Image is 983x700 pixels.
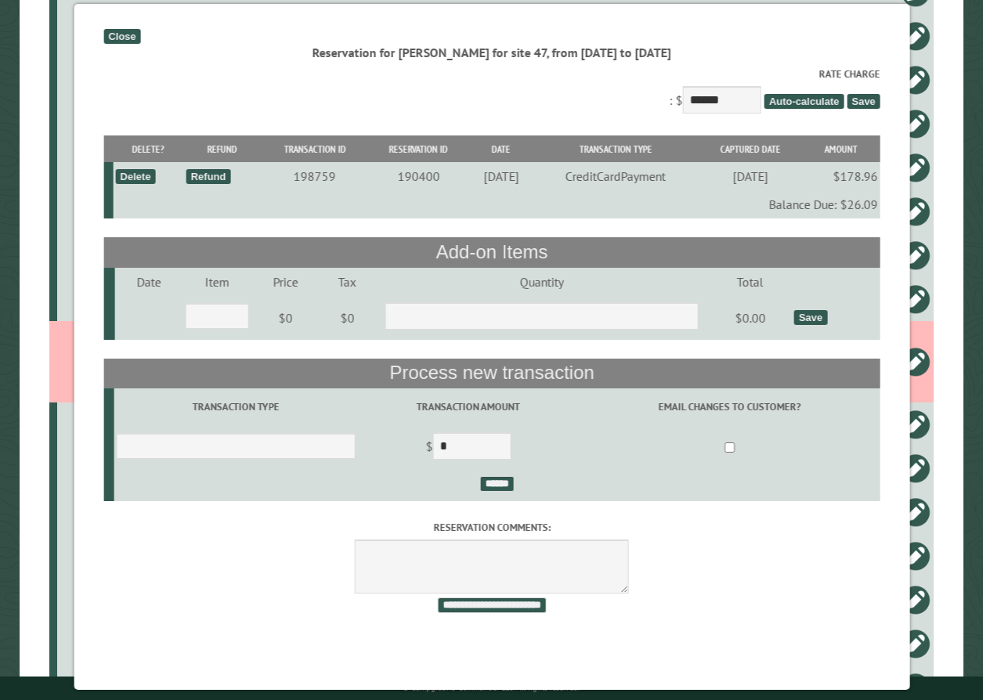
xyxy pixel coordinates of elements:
[374,268,709,296] td: Quantity
[403,683,580,693] small: © Campground Commander LLC. All rights reserved.
[63,592,150,608] div: 52
[103,67,880,117] div: : $
[469,162,533,190] td: [DATE]
[320,296,374,340] td: $0
[847,94,880,109] span: Save
[103,29,140,44] div: Close
[63,291,150,307] div: 46
[183,268,251,296] td: Item
[357,426,579,470] td: $
[709,296,791,340] td: $0.00
[183,135,261,163] th: Refund
[764,94,844,109] span: Auto-calculate
[367,162,469,190] td: 190400
[103,237,880,267] th: Add-on Items
[802,162,880,190] td: $178.96
[367,135,469,163] th: Reservation ID
[469,135,533,163] th: Date
[533,135,698,163] th: Transaction Type
[698,162,802,190] td: [DATE]
[251,296,320,340] td: $0
[103,520,880,535] label: Reservation comments:
[261,162,367,190] td: 198759
[113,135,183,163] th: Delete?
[63,504,150,520] div: 50
[360,399,576,414] label: Transaction Amount
[113,190,880,218] td: Balance Due: $26.09
[63,116,150,132] div: 4
[63,72,150,88] div: 39
[698,135,802,163] th: Captured Date
[709,268,791,296] td: Total
[793,310,826,325] div: Save
[63,636,150,651] div: 53
[533,162,698,190] td: CreditCardPayment
[261,135,367,163] th: Transaction ID
[186,169,230,184] div: Refund
[63,28,150,44] div: 34
[63,460,150,476] div: 5
[115,169,155,184] div: Delete
[63,204,150,219] div: 41
[802,135,880,163] th: Amount
[115,268,183,296] td: Date
[251,268,320,296] td: Price
[103,44,880,61] div: Reservation for [PERSON_NAME] for site 47, from [DATE] to [DATE]
[103,359,880,388] th: Process new transaction
[63,160,150,175] div: 40
[63,417,150,432] div: 48
[63,247,150,263] div: 45
[103,67,880,81] label: Rate Charge
[320,268,374,296] td: Tax
[116,399,355,414] label: Transaction Type
[581,399,877,414] label: Email changes to customer?
[63,548,150,564] div: 51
